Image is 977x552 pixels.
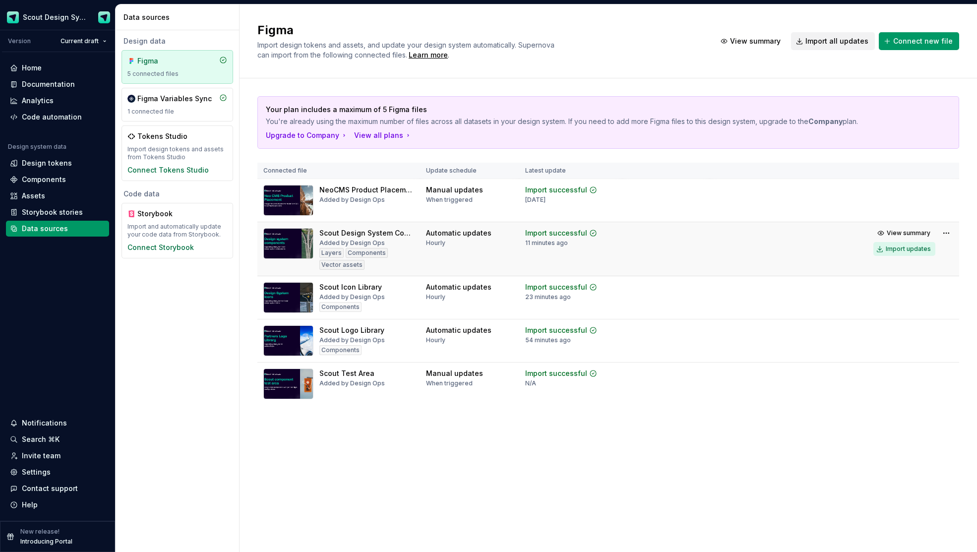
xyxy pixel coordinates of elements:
div: When triggered [426,379,473,387]
div: Components [319,345,362,355]
div: Connect Storybook [127,243,194,252]
div: Design tokens [22,158,72,168]
div: Home [22,63,42,73]
button: Current draft [56,34,111,48]
div: Hourly [426,336,445,344]
div: Contact support [22,484,78,493]
div: Added by Design Ops [319,293,385,301]
div: Import design tokens and assets from Tokens Studio [127,145,227,161]
a: Analytics [6,93,109,109]
a: StorybookImport and automatically update your code data from Storybook.Connect Storybook [122,203,233,258]
div: Code automation [22,112,82,122]
div: Version [8,37,31,45]
a: Tokens StudioImport design tokens and assets from Tokens StudioConnect Tokens Studio [122,125,233,181]
div: Import successful [525,325,587,335]
a: Home [6,60,109,76]
a: Components [6,172,109,187]
div: Storybook [137,209,185,219]
img: e611c74b-76fc-4ef0-bafa-dc494cd4cb8a.png [7,11,19,23]
div: N/A [525,379,536,387]
button: Import updates [873,242,935,256]
p: Your plan includes a maximum of 5 Figma files [266,105,881,115]
div: Import updates [886,245,931,253]
a: Invite team [6,448,109,464]
a: Design tokens [6,155,109,171]
a: Code automation [6,109,109,125]
div: Automatic updates [426,282,491,292]
button: View summary [716,32,787,50]
a: Figma Variables Sync1 connected file [122,88,233,122]
button: Contact support [6,481,109,496]
a: Storybook stories [6,204,109,220]
span: . [407,52,449,59]
h2: Figma [257,22,704,38]
div: Storybook stories [22,207,83,217]
span: Current draft [61,37,99,45]
div: Scout Test Area [319,368,374,378]
div: Import successful [525,368,587,378]
div: Manual updates [426,368,483,378]
div: Scout Logo Library [319,325,384,335]
div: Manual updates [426,185,483,195]
div: Design data [122,36,233,46]
div: Scout Design System Components [319,228,414,238]
div: Notifications [22,418,67,428]
div: Scout Design System [23,12,86,22]
div: Import successful [525,282,587,292]
button: Upgrade to Company [266,130,348,140]
div: Help [22,500,38,510]
div: Import successful [525,228,587,238]
th: Connected file [257,163,420,179]
button: Connect Tokens Studio [127,165,209,175]
span: Connect new file [893,36,953,46]
b: Company [808,117,843,125]
span: View summary [887,229,930,237]
div: Code data [122,189,233,199]
div: Data sources [123,12,235,22]
p: Introducing Portal [20,538,72,546]
button: View all plans [354,130,412,140]
button: Import all updates [791,32,875,50]
div: NeoCMS Product Placement [319,185,414,195]
div: Invite team [22,451,61,461]
div: Design system data [8,143,66,151]
div: [DATE] [525,196,546,204]
button: Notifications [6,415,109,431]
p: New release! [20,528,60,536]
div: Automatic updates [426,325,491,335]
div: Components [319,302,362,312]
div: Figma [137,56,185,66]
span: View summary [730,36,781,46]
button: Scout Design SystemDesign Ops [2,6,113,28]
button: Search ⌘K [6,431,109,447]
div: Figma Variables Sync [137,94,212,104]
div: Tokens Studio [137,131,187,141]
div: 1 connected file [127,108,227,116]
a: Learn more [409,50,448,60]
a: Documentation [6,76,109,92]
div: Import successful [525,185,587,195]
button: View summary [873,226,935,240]
th: Latest update [519,163,622,179]
th: Update schedule [420,163,519,179]
div: 23 minutes ago [525,293,571,301]
div: Components [346,248,388,258]
div: When triggered [426,196,473,204]
div: Vector assets [319,260,365,270]
a: Figma5 connected files [122,50,233,84]
button: Connect new file [879,32,959,50]
div: 54 minutes ago [525,336,571,344]
div: 5 connected files [127,70,227,78]
div: Documentation [22,79,75,89]
div: Automatic updates [426,228,491,238]
div: 11 minutes ago [525,239,568,247]
img: Design Ops [98,11,110,23]
div: Analytics [22,96,54,106]
div: Added by Design Ops [319,379,385,387]
div: Layers [319,248,344,258]
div: Settings [22,467,51,477]
div: Scout Icon Library [319,282,382,292]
